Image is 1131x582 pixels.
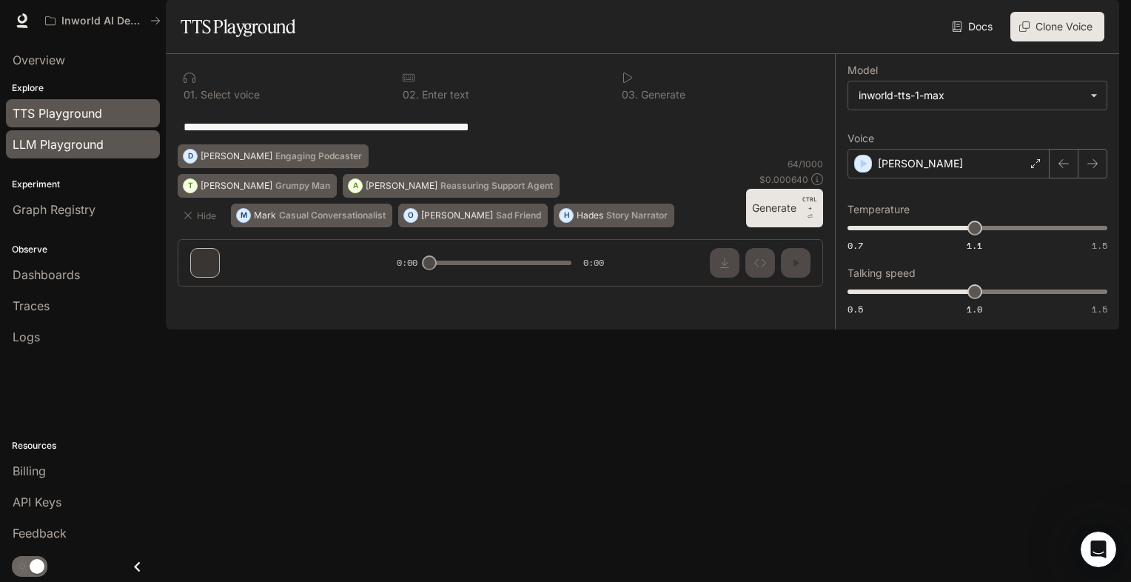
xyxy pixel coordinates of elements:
span: 1.5 [1092,239,1107,252]
p: ⏎ [802,195,817,221]
button: A[PERSON_NAME]Reassuring Support Agent [343,174,560,198]
h1: TTS Playground [181,12,295,41]
p: Casual Conversationalist [279,211,386,220]
button: Hide [178,204,225,227]
p: Sad Friend [496,211,541,220]
p: [PERSON_NAME] [201,181,272,190]
p: $ 0.000640 [759,173,808,186]
p: [PERSON_NAME] [878,156,963,171]
div: M [237,204,250,227]
span: Messages from the team will be shown here [34,301,263,315]
p: Enter text [419,90,469,100]
button: O[PERSON_NAME]Sad Friend [398,204,548,227]
p: Talking speed [848,268,916,278]
div: inworld-tts-1-max [859,88,1083,103]
p: [PERSON_NAME] [201,152,272,161]
p: Grumpy Man [275,181,330,190]
p: [PERSON_NAME] [421,211,493,220]
button: HHadesStory Narrator [554,204,674,227]
h1: Messages [110,7,189,32]
button: D[PERSON_NAME]Engaging Podcaster [178,144,369,168]
p: Hades [577,211,603,220]
p: Voice [848,133,874,144]
p: Temperature [848,204,910,215]
p: Mark [254,211,276,220]
p: 0 3 . [622,90,638,100]
span: 0.5 [848,303,863,315]
iframe: Intercom live chat [1081,532,1116,567]
p: 0 2 . [403,90,419,100]
a: Docs [949,12,999,41]
div: inworld-tts-1-max [848,81,1107,110]
button: All workspaces [38,6,167,36]
button: T[PERSON_NAME]Grumpy Man [178,174,337,198]
span: 0.7 [848,239,863,252]
p: Model [848,65,878,76]
p: 0 1 . [184,90,198,100]
div: H [560,204,573,227]
p: 64 / 1000 [788,158,823,170]
button: Clone Voice [1010,12,1104,41]
p: Select voice [198,90,260,100]
div: Close [260,6,286,33]
span: 1.1 [967,239,982,252]
span: 1.5 [1092,303,1107,315]
div: O [404,204,417,227]
p: Reassuring Support Agent [440,181,553,190]
button: GenerateCTRL +⏎ [746,189,823,227]
div: T [184,174,197,198]
button: MMarkCasual Conversationalist [231,204,392,227]
p: Story Narrator [606,211,668,220]
h2: No messages [98,268,198,286]
p: CTRL + [802,195,817,213]
button: Start a conversation [64,461,231,490]
p: Inworld AI Demos [61,15,144,27]
p: Generate [638,90,685,100]
div: D [184,144,197,168]
div: A [349,174,362,198]
p: [PERSON_NAME] [366,181,437,190]
span: 1.0 [967,303,982,315]
p: Engaging Podcaster [275,152,362,161]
